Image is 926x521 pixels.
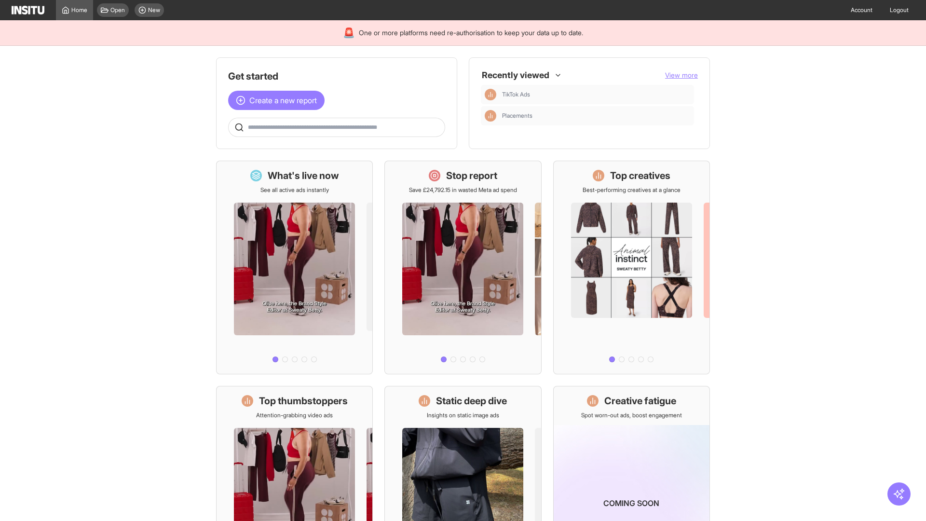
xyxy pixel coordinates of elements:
span: Placements [502,112,532,120]
button: View more [665,70,698,80]
div: Insights [485,110,496,122]
div: Insights [485,89,496,100]
p: See all active ads instantly [260,186,329,194]
h1: Static deep dive [436,394,507,408]
div: 🚨 [343,26,355,40]
span: New [148,6,160,14]
p: Insights on static image ads [427,411,499,419]
p: Attention-grabbing video ads [256,411,333,419]
span: One or more platforms need re-authorisation to keep your data up to date. [359,28,583,38]
h1: Top creatives [610,169,670,182]
p: Save £24,792.15 in wasted Meta ad spend [409,186,517,194]
p: Best-performing creatives at a glance [583,186,681,194]
img: Logo [12,6,44,14]
span: View more [665,71,698,79]
a: Stop reportSave £24,792.15 in wasted Meta ad spend [384,161,541,374]
span: Open [110,6,125,14]
a: What's live nowSee all active ads instantly [216,161,373,374]
a: Top creativesBest-performing creatives at a glance [553,161,710,374]
span: Placements [502,112,690,120]
h1: Get started [228,69,445,83]
button: Create a new report [228,91,325,110]
h1: Stop report [446,169,497,182]
h1: Top thumbstoppers [259,394,348,408]
span: TikTok Ads [502,91,530,98]
span: TikTok Ads [502,91,690,98]
h1: What's live now [268,169,339,182]
span: Home [71,6,87,14]
span: Create a new report [249,95,317,106]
